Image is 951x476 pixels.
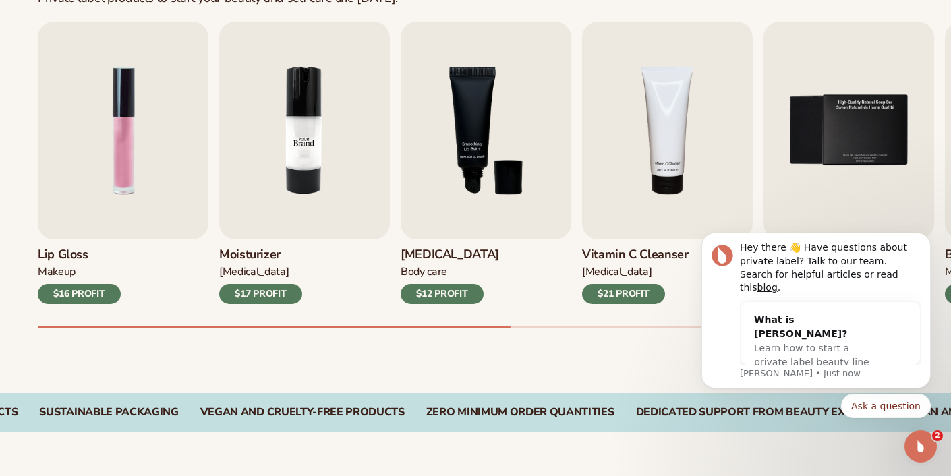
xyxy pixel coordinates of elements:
h3: [MEDICAL_DATA] [401,247,499,262]
h3: Moisturizer [219,247,302,262]
span: 2 [932,430,943,441]
img: Shopify Image 3 [219,22,390,239]
div: $21 PROFIT [582,284,665,304]
a: 4 / 9 [582,22,753,304]
iframe: Intercom live chat [904,430,937,463]
div: Body Care [401,265,499,279]
iframe: Intercom notifications message [681,203,951,440]
a: 2 / 9 [219,22,390,304]
div: $16 PROFIT [38,284,121,304]
div: SUSTAINABLE PACKAGING [39,406,178,419]
h3: Vitamin C Cleanser [582,247,689,262]
div: $12 PROFIT [401,284,484,304]
div: ZERO MINIMUM ORDER QUANTITIES [426,406,614,419]
div: [MEDICAL_DATA] [219,265,302,279]
div: VEGAN AND CRUELTY-FREE PRODUCTS [200,406,405,419]
a: 1 / 9 [38,22,208,304]
a: 3 / 9 [401,22,571,304]
div: $17 PROFIT [219,284,302,304]
div: [MEDICAL_DATA] [582,265,689,279]
a: 5 / 9 [763,22,934,304]
h3: Lip Gloss [38,247,121,262]
div: Makeup [38,265,121,279]
div: DEDICATED SUPPORT FROM BEAUTY EXPERTS [636,406,879,419]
